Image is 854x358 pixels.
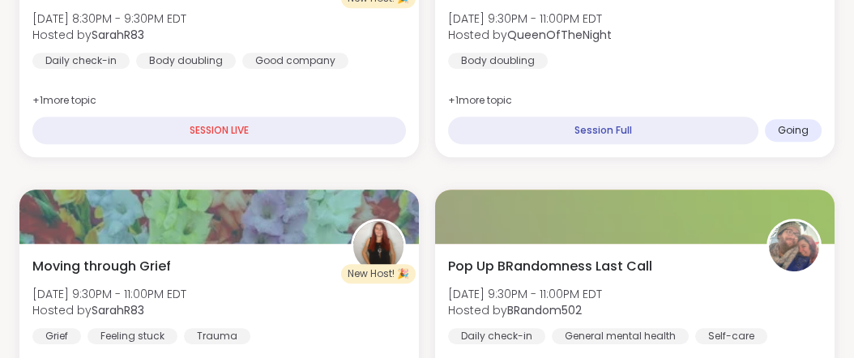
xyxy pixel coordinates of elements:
span: [DATE] 9:30PM - 11:00PM EDT [448,286,602,302]
div: SESSION LIVE [32,117,406,144]
div: Feeling stuck [88,328,177,344]
div: Session Full [448,117,758,144]
b: BRandom502 [507,302,582,318]
span: Pop Up BRandomness Last Call [448,257,652,276]
div: New Host! 🎉 [341,264,416,283]
span: [DATE] 9:30PM - 11:00PM EDT [32,286,186,302]
div: Daily check-in [448,328,545,344]
div: Grief [32,328,81,344]
div: Trauma [184,328,250,344]
img: SarahR83 [353,221,404,271]
span: Hosted by [32,302,186,318]
img: BRandom502 [769,221,819,271]
div: General mental health [552,328,689,344]
span: Hosted by [32,27,186,43]
div: Self-care [695,328,767,344]
span: Hosted by [448,302,602,318]
span: Moving through Grief [32,257,171,276]
b: SarahR83 [92,302,144,318]
div: Good company [242,53,348,69]
div: Body doubling [136,53,236,69]
div: Body doubling [448,53,548,69]
span: Hosted by [448,27,612,43]
b: QueenOfTheNight [507,27,612,43]
span: [DATE] 8:30PM - 9:30PM EDT [32,11,186,27]
span: Going [778,124,809,137]
span: [DATE] 9:30PM - 11:00PM EDT [448,11,612,27]
div: Daily check-in [32,53,130,69]
b: SarahR83 [92,27,144,43]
